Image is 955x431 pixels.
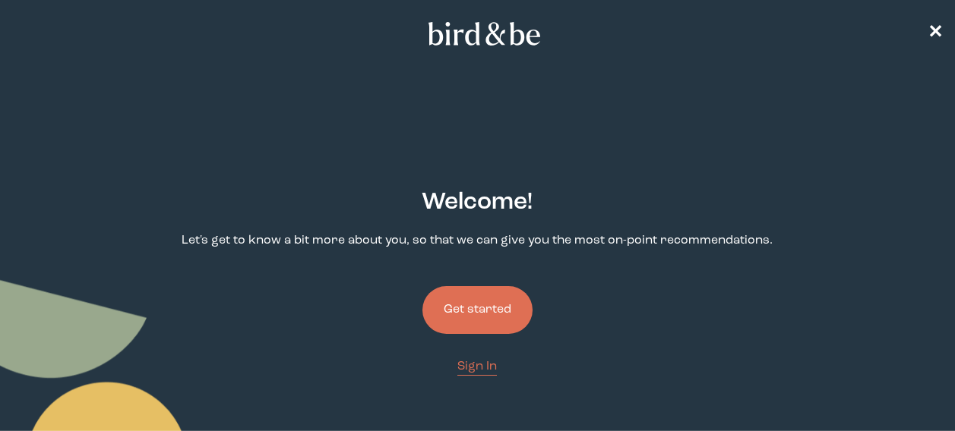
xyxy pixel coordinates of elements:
span: ✕ [928,24,943,42]
a: Get started [422,262,533,358]
button: Get started [422,286,533,334]
a: Sign In [457,358,497,376]
a: ✕ [928,20,943,47]
iframe: Gorgias live chat messenger [879,360,940,416]
p: Let's get to know a bit more about you, so that we can give you the most on-point recommendations. [182,232,773,250]
span: Sign In [457,360,497,373]
h2: Welcome ! [422,185,533,220]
